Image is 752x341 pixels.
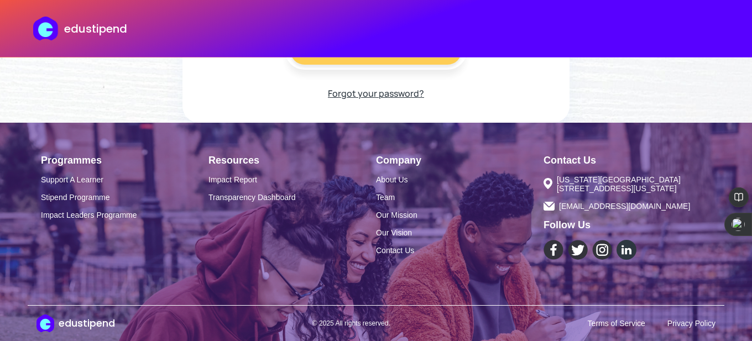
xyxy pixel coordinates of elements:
[208,155,376,166] h1: Resources
[544,219,711,231] h1: Follow Us
[376,228,544,237] a: Our Vision
[36,314,54,332] img: edustipend
[544,155,711,166] h1: Contact Us
[41,175,208,184] a: Support A Learner
[376,211,544,219] a: Our Mission
[41,155,208,166] h1: Programmes
[64,20,127,37] p: edustipend
[588,319,645,328] a: Terms of Service
[376,175,544,184] a: About Us
[376,193,544,202] a: Team
[59,316,115,330] h1: edustipend
[208,175,376,184] a: Impact Report
[559,202,690,211] span: [EMAIL_ADDRESS][DOMAIN_NAME]
[41,211,208,219] a: Impact Leaders Programme
[544,178,552,190] img: Wisconsin Ave, Suite 700 Chevy Chase, Maryland 20815
[667,319,716,328] a: Privacy Policy
[328,85,424,102] p: Forgot your password?
[376,246,544,255] a: Contact Us
[544,202,555,211] img: contact@edustipend.com
[544,175,711,193] a: [US_STATE][GEOGRAPHIC_DATA][STREET_ADDRESS][US_STATE]
[33,17,63,40] img: edustipend logo
[328,70,424,102] a: Forgot your password?
[41,193,208,202] a: Stipend Programme
[557,175,711,193] span: [US_STATE][GEOGRAPHIC_DATA][STREET_ADDRESS][US_STATE]
[312,319,390,327] p: © 2025 All rights reserved.
[33,17,127,40] a: edustipend logoedustipend
[376,155,544,166] h1: Company
[208,193,376,202] a: Transparency Dashboard
[544,202,711,211] a: [EMAIL_ADDRESS][DOMAIN_NAME]
[36,314,115,332] a: edustipendedustipend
